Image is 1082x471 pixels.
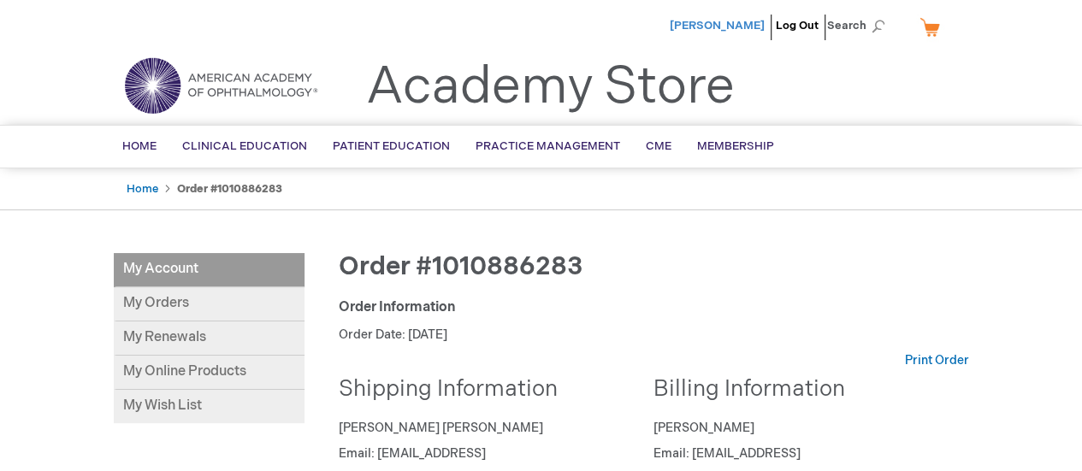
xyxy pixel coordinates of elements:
[366,56,735,118] a: Academy Store
[646,139,671,153] span: CME
[339,446,486,461] span: Email: [EMAIL_ADDRESS]
[122,139,157,153] span: Home
[114,321,304,356] a: My Renewals
[114,287,304,321] a: My Orders
[697,139,774,153] span: Membership
[339,421,543,435] span: [PERSON_NAME] [PERSON_NAME]
[114,390,304,423] a: My Wish List
[114,356,304,390] a: My Online Products
[905,352,969,369] a: Print Order
[670,19,765,32] a: [PERSON_NAME]
[827,9,892,43] span: Search
[653,446,801,461] span: Email: [EMAIL_ADDRESS]
[476,139,620,153] span: Practice Management
[127,182,158,196] a: Home
[339,378,642,403] h2: Shipping Information
[339,298,969,318] div: Order Information
[182,139,307,153] span: Clinical Education
[339,327,969,344] p: Order Date: [DATE]
[177,182,282,196] strong: Order #1010886283
[776,19,819,32] a: Log Out
[333,139,450,153] span: Patient Education
[339,251,582,282] span: Order #1010886283
[653,378,956,403] h2: Billing Information
[653,421,754,435] span: [PERSON_NAME]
